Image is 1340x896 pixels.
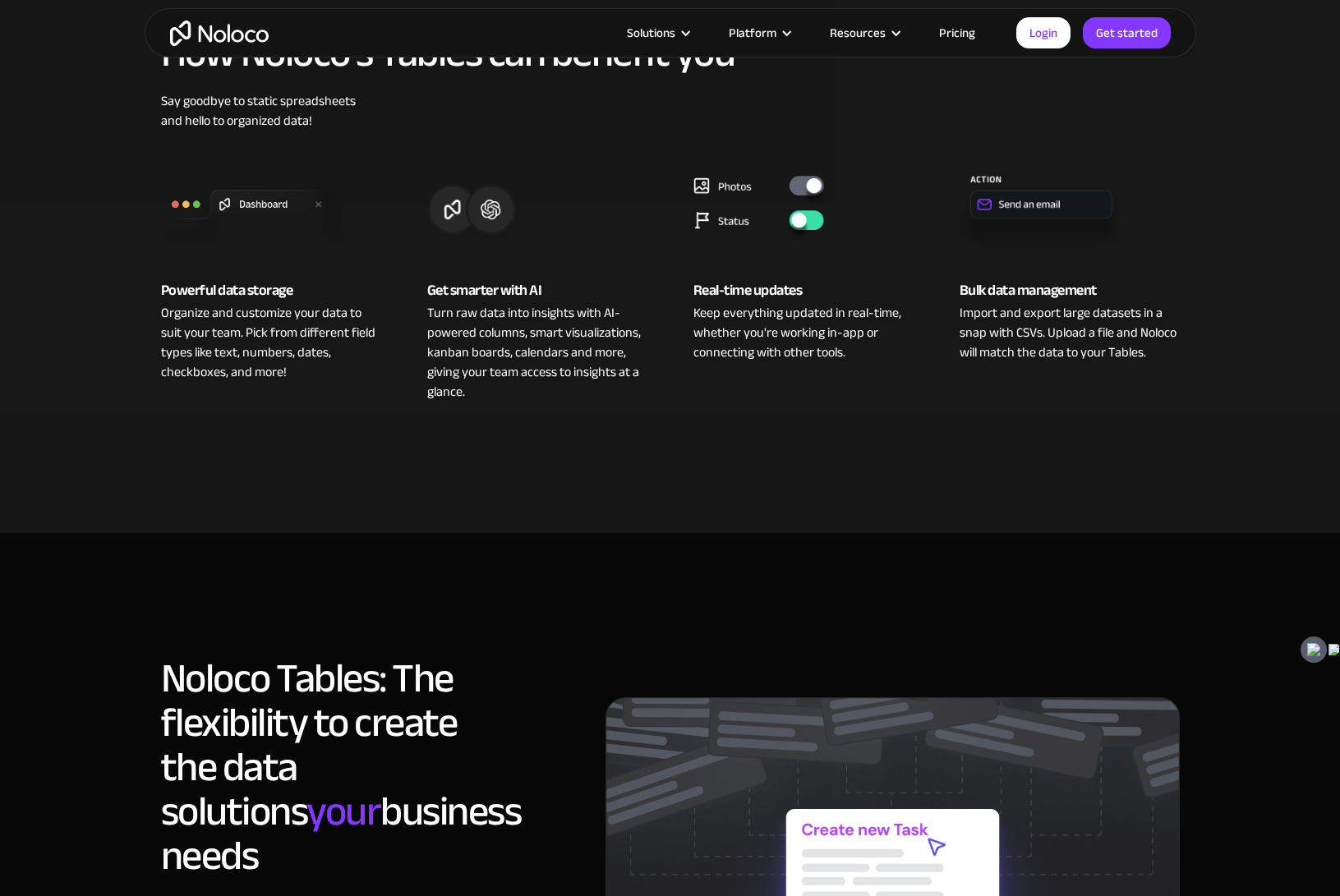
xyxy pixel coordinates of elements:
h2: Noloco Tables: The flexibility to create the data solutions business needs [161,656,490,878]
div: Solutions [606,22,708,44]
div: Solutions [627,22,675,44]
div: Powerful data storage [161,278,381,303]
a: Get started [1083,17,1171,48]
div: Bulk data management [960,278,1180,303]
a: home [170,21,269,46]
h2: How Noloco’s Tables can benefit you [161,30,1180,75]
a: Login [1016,17,1071,48]
div: Organize and customize your data to suit your team. Pick from different field types like text, nu... [161,303,381,382]
div: Get smarter with AI [427,278,647,303]
div: Platform [708,22,809,44]
div: Turn raw data into insights with AI-powered columns, smart visualizations, kanban boards, calenda... [427,303,647,402]
div: Resources [830,22,886,44]
a: Pricing [919,22,996,44]
div: Keep everything updated in real-time, whether you're working in-app or connecting with other tools. [693,303,914,362]
span: your [306,773,380,850]
div: Real-time updates [693,278,914,303]
div: Import and export large datasets in a snap with CSVs. Upload a file and Noloco will match the dat... [960,303,1180,362]
div: Platform [729,22,776,44]
div: Say goodbye to static spreadsheets and hello to organized data! [161,91,1180,131]
div: Resources [809,22,919,44]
